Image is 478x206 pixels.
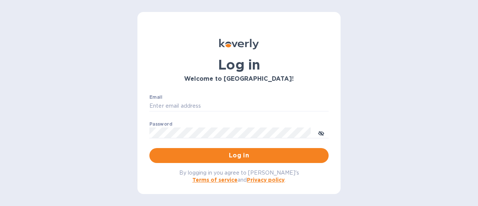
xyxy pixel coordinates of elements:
label: Email [149,95,162,99]
h1: Log in [149,57,329,73]
label: Password [149,122,172,126]
a: Privacy policy [247,177,285,183]
input: Enter email address [149,101,329,112]
span: Log in [155,151,323,160]
button: Log in [149,148,329,163]
h3: Welcome to [GEOGRAPHIC_DATA]! [149,76,329,83]
a: Terms of service [192,177,238,183]
button: toggle password visibility [314,125,329,140]
span: By logging in you agree to [PERSON_NAME]'s and . [179,170,299,183]
img: Koverly [219,39,259,49]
